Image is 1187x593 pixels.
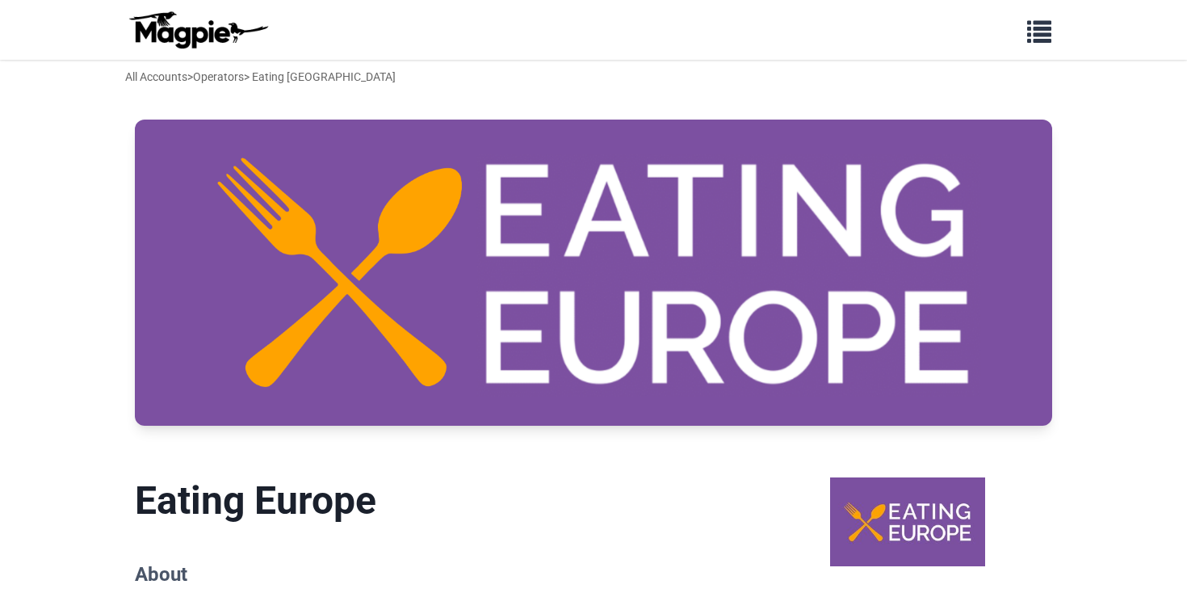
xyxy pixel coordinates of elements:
[135,477,738,524] h1: Eating Europe
[125,68,396,86] div: > > Eating [GEOGRAPHIC_DATA]
[193,70,244,83] a: Operators
[830,477,985,566] img: Eating Europe logo
[135,120,1052,426] img: Eating Europe banner
[135,563,738,587] h2: About
[125,11,271,49] img: logo-ab69f6fb50320c5b225c76a69d11143b.png
[125,70,187,83] a: All Accounts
